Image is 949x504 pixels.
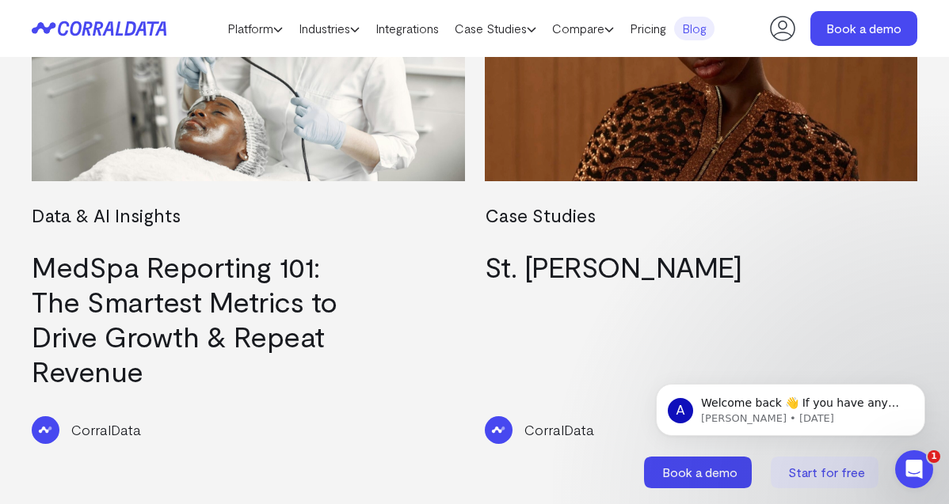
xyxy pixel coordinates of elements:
a: MedSpa Reporting 101: The Smartest Metrics to Drive Growth & Repeat Revenue [32,249,337,388]
p: CorralData [71,419,141,440]
a: Blog [674,17,715,40]
a: Pricing [622,17,674,40]
a: Integrations [368,17,447,40]
a: Industries [291,17,368,40]
a: Platform [219,17,291,40]
a: St. [PERSON_NAME] [485,249,742,283]
a: Compare [544,17,622,40]
iframe: Intercom live chat [895,450,933,488]
a: Case Studies [447,17,544,40]
a: Start for free [771,457,882,488]
span: Book a demo [662,464,737,479]
a: Book a demo [644,457,755,488]
iframe: Intercom notifications message [632,351,949,461]
a: Book a demo [810,11,917,46]
p: CorralData [524,419,594,440]
span: 1 [928,450,940,463]
div: Case Studies [485,201,902,229]
div: Data & AI Insights [32,201,449,229]
span: Start for free [788,464,865,479]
